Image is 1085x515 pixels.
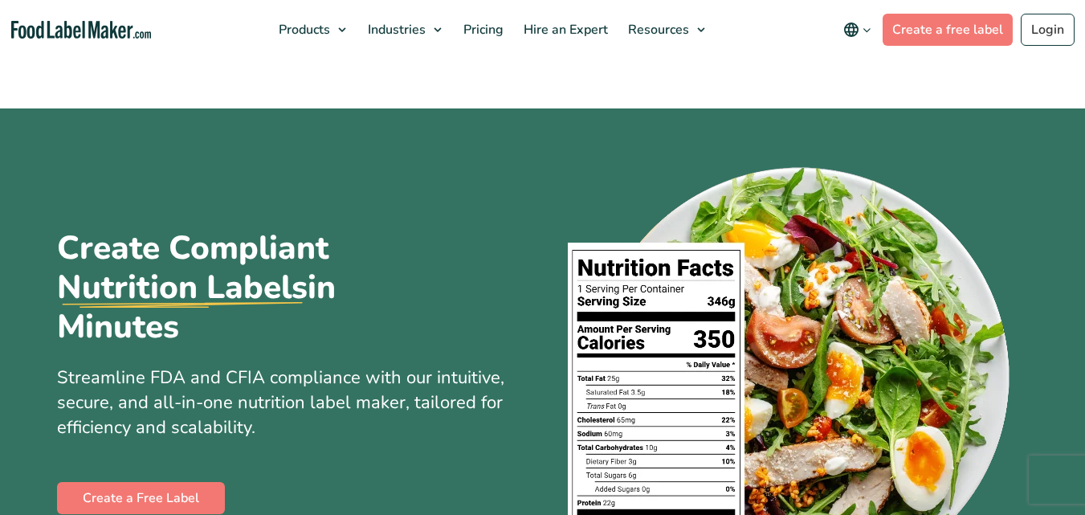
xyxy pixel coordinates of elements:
span: Products [274,21,332,39]
h1: Create Compliant in Minutes [57,229,443,346]
span: Resources [623,21,691,39]
a: Create a Free Label [57,482,225,514]
span: Industries [363,21,427,39]
button: Change language [832,14,883,46]
u: Nutrition Labels [57,268,308,308]
span: Hire an Expert [519,21,610,39]
a: Create a free label [883,14,1013,46]
a: Food Label Maker homepage [11,21,152,39]
span: Streamline FDA and CFIA compliance with our intuitive, secure, and all-in-one nutrition label mak... [57,366,504,439]
span: Pricing [459,21,505,39]
a: Login [1021,14,1075,46]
